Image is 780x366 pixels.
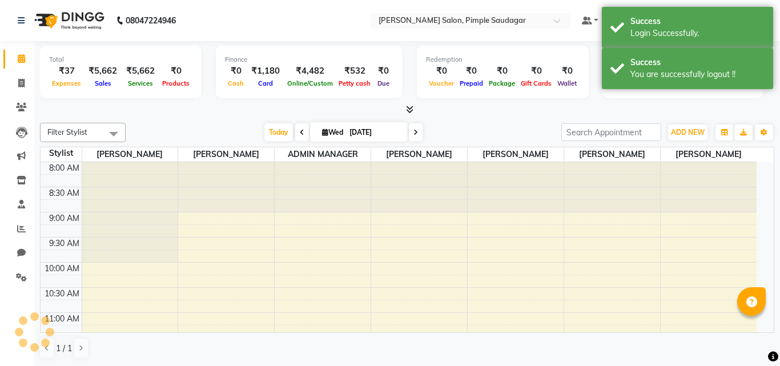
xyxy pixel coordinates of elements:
[554,65,580,78] div: ₹0
[375,79,392,87] span: Due
[426,55,580,65] div: Redemption
[630,57,765,69] div: Success
[47,238,82,250] div: 9:30 AM
[336,65,373,78] div: ₹532
[225,79,247,87] span: Cash
[84,65,122,78] div: ₹5,662
[126,5,176,37] b: 08047224946
[336,79,373,87] span: Petty cash
[554,79,580,87] span: Wallet
[264,123,293,141] span: Today
[630,69,765,81] div: You are successfully logout !!
[275,147,371,162] span: ADMIN MANAGER
[47,127,87,136] span: Filter Stylist
[284,79,336,87] span: Online/Custom
[661,147,757,162] span: [PERSON_NAME]
[49,55,192,65] div: Total
[49,79,84,87] span: Expenses
[255,79,276,87] span: Card
[122,65,159,78] div: ₹5,662
[225,55,393,65] div: Finance
[671,128,705,136] span: ADD NEW
[630,15,765,27] div: Success
[49,65,84,78] div: ₹37
[29,5,107,37] img: logo
[486,65,518,78] div: ₹0
[225,65,247,78] div: ₹0
[159,65,192,78] div: ₹0
[47,187,82,199] div: 8:30 AM
[457,79,486,87] span: Prepaid
[159,79,192,87] span: Products
[92,79,114,87] span: Sales
[371,147,467,162] span: [PERSON_NAME]
[47,212,82,224] div: 9:00 AM
[373,65,393,78] div: ₹0
[125,79,156,87] span: Services
[561,123,661,141] input: Search Appointment
[630,27,765,39] div: Login Successfully.
[486,79,518,87] span: Package
[468,147,564,162] span: [PERSON_NAME]
[178,147,274,162] span: [PERSON_NAME]
[426,79,457,87] span: Voucher
[319,128,346,136] span: Wed
[346,124,403,141] input: 2025-09-03
[518,79,554,87] span: Gift Cards
[42,313,82,325] div: 11:00 AM
[47,162,82,174] div: 8:00 AM
[42,288,82,300] div: 10:30 AM
[426,65,457,78] div: ₹0
[564,147,660,162] span: [PERSON_NAME]
[457,65,486,78] div: ₹0
[82,147,178,162] span: [PERSON_NAME]
[284,65,336,78] div: ₹4,482
[56,343,72,355] span: 1 / 1
[41,147,82,159] div: Stylist
[42,263,82,275] div: 10:00 AM
[518,65,554,78] div: ₹0
[668,124,707,140] button: ADD NEW
[247,65,284,78] div: ₹1,180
